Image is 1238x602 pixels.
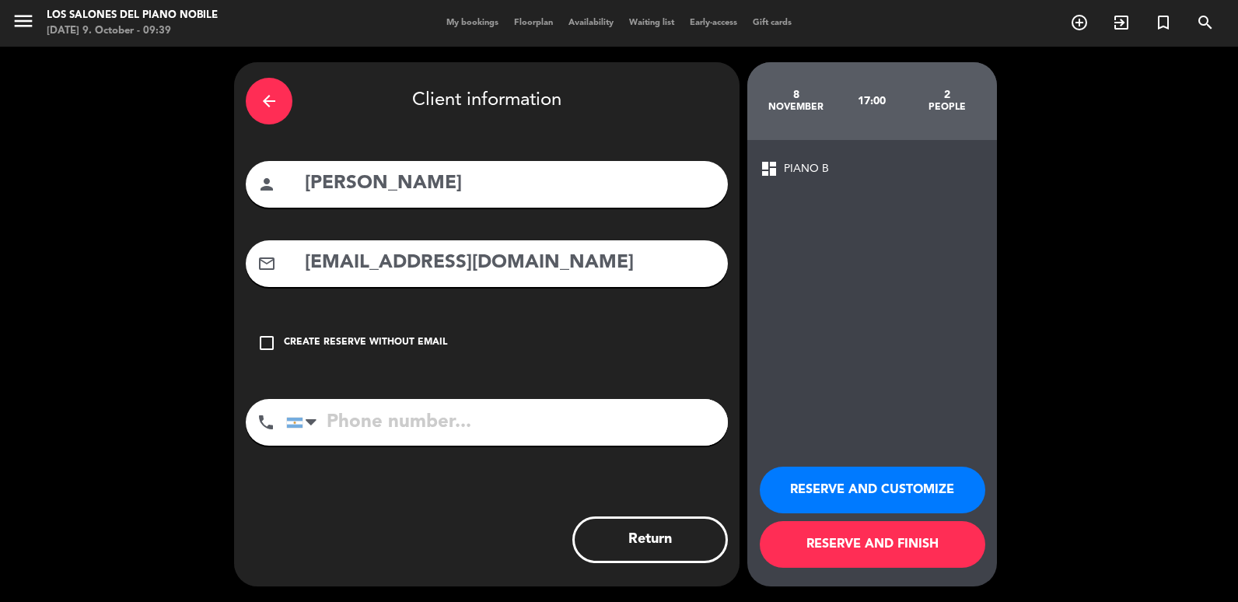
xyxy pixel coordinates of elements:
span: Waiting list [621,19,682,27]
div: [DATE] 9. October - 09:39 [47,23,218,39]
i: exit_to_app [1112,13,1131,32]
i: menu [12,9,35,33]
i: arrow_back [260,92,278,110]
div: 8 [759,89,834,101]
button: menu [12,9,35,38]
div: Client information [246,74,728,128]
i: check_box_outline_blank [257,334,276,352]
i: mail_outline [257,254,276,273]
div: Argentina: +54 [287,400,323,445]
button: Return [572,516,728,563]
span: My bookings [439,19,506,27]
div: Create reserve without email [284,335,447,351]
input: Guest Name [303,168,716,200]
i: search [1196,13,1215,32]
span: Gift cards [745,19,799,27]
i: turned_in_not [1154,13,1173,32]
span: Floorplan [506,19,561,27]
span: PIANO B [784,160,829,178]
i: add_circle_outline [1070,13,1089,32]
input: Guest email [303,247,716,279]
i: person [257,175,276,194]
button: RESERVE AND CUSTOMIZE [760,467,985,513]
input: Phone number... [286,399,728,446]
i: phone [257,413,275,432]
span: Availability [561,19,621,27]
button: RESERVE AND FINISH [760,521,985,568]
div: Los Salones del Piano Nobile [47,8,218,23]
div: 2 [909,89,984,101]
div: 17:00 [834,74,909,128]
span: Early-access [682,19,745,27]
div: people [909,101,984,114]
span: dashboard [760,159,778,178]
div: November [759,101,834,114]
